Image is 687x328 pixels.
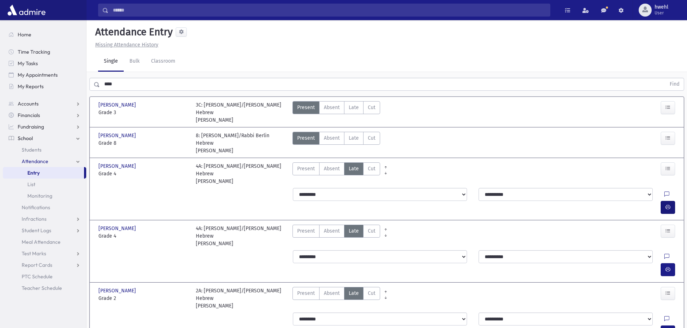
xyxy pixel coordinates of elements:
[18,60,38,67] span: My Tasks
[3,225,86,236] a: Student Logs
[22,216,47,222] span: Infractions
[3,202,86,213] a: Notifications
[18,49,50,55] span: Time Tracking
[292,225,380,247] div: AttTypes
[349,134,359,142] span: Late
[95,42,158,48] u: Missing Attendance History
[3,190,86,202] a: Monitoring
[324,227,340,235] span: Absent
[196,287,286,310] div: 2A: [PERSON_NAME]/[PERSON_NAME] Hebrew [PERSON_NAME]
[18,31,31,38] span: Home
[98,170,189,178] span: Grade 4
[292,132,380,154] div: AttTypes
[3,46,86,58] a: Time Tracking
[292,101,380,124] div: AttTypes
[27,193,52,199] span: Monitoring
[22,147,41,153] span: Students
[3,179,86,190] a: List
[22,158,48,165] span: Attendance
[3,81,86,92] a: My Reports
[22,204,50,211] span: Notifications
[18,135,33,141] span: School
[297,165,315,172] span: Present
[3,144,86,156] a: Students
[3,167,84,179] a: Entry
[27,181,35,188] span: List
[655,10,668,16] span: User
[3,213,86,225] a: Infractions
[368,165,375,172] span: Cut
[98,232,189,240] span: Grade 4
[92,42,158,48] a: Missing Attendance History
[349,289,359,297] span: Late
[349,227,359,235] span: Late
[3,282,86,294] a: Teacher Schedule
[98,287,137,295] span: [PERSON_NAME]
[92,26,173,38] h5: Attendance Entry
[22,239,61,245] span: Meal Attendance
[3,259,86,271] a: Report Cards
[292,162,380,185] div: AttTypes
[297,104,315,111] span: Present
[3,58,86,69] a: My Tasks
[349,165,359,172] span: Late
[98,295,189,302] span: Grade 2
[324,104,340,111] span: Absent
[196,225,286,247] div: 4A: [PERSON_NAME]/[PERSON_NAME] Hebrew [PERSON_NAME]
[297,227,315,235] span: Present
[297,134,315,142] span: Present
[3,236,86,248] a: Meal Attendance
[292,287,380,310] div: AttTypes
[22,250,46,257] span: Test Marks
[98,162,137,170] span: [PERSON_NAME]
[27,170,40,176] span: Entry
[98,51,124,72] a: Single
[22,227,51,234] span: Student Logs
[3,69,86,81] a: My Appointments
[3,109,86,121] a: Financials
[3,156,86,167] a: Attendance
[324,289,340,297] span: Absent
[665,78,684,90] button: Find
[655,4,668,10] span: hwehl
[349,104,359,111] span: Late
[22,273,53,280] span: PTC Schedule
[109,4,550,17] input: Search
[98,225,137,232] span: [PERSON_NAME]
[18,123,44,130] span: Fundraising
[196,162,286,185] div: 4A: [PERSON_NAME]/[PERSON_NAME] Hebrew [PERSON_NAME]
[124,51,145,72] a: Bulk
[22,285,62,291] span: Teacher Schedule
[3,98,86,109] a: Accounts
[368,227,375,235] span: Cut
[6,3,47,17] img: AdmirePro
[98,109,189,116] span: Grade 3
[3,248,86,259] a: Test Marks
[3,29,86,40] a: Home
[368,289,375,297] span: Cut
[324,134,340,142] span: Absent
[297,289,315,297] span: Present
[196,132,286,154] div: 8: [PERSON_NAME]/Rabbi Berlin Hebrew [PERSON_NAME]
[18,100,39,107] span: Accounts
[98,139,189,147] span: Grade 8
[18,72,58,78] span: My Appointments
[18,112,40,118] span: Financials
[98,101,137,109] span: [PERSON_NAME]
[3,121,86,132] a: Fundraising
[368,134,375,142] span: Cut
[3,132,86,144] a: School
[324,165,340,172] span: Absent
[3,271,86,282] a: PTC Schedule
[368,104,375,111] span: Cut
[98,132,137,139] span: [PERSON_NAME]
[196,101,286,124] div: 3C: [PERSON_NAME]/[PERSON_NAME] Hebrew [PERSON_NAME]
[18,83,44,90] span: My Reports
[22,262,52,268] span: Report Cards
[145,51,181,72] a: Classroom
